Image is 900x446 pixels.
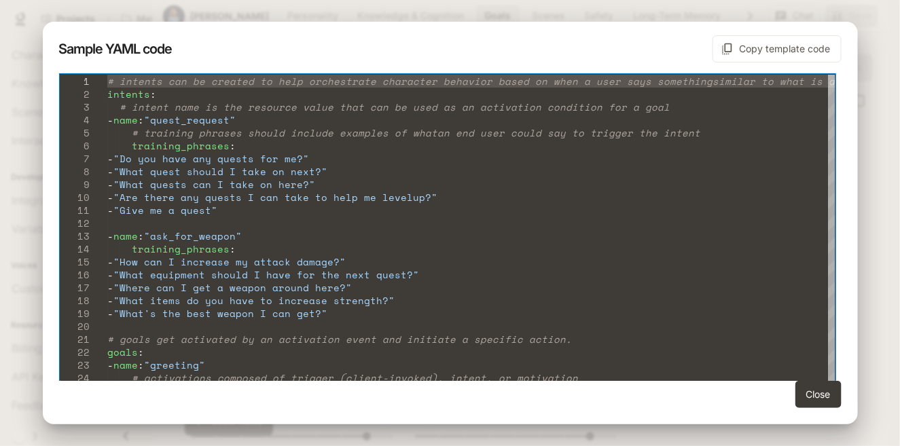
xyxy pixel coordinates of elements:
[425,100,670,114] span: ed as an activation condition for a goal
[132,126,437,140] span: # training phrases should include examples of what
[144,113,236,127] span: "quest_request"
[60,165,90,178] div: 8
[437,371,578,385] span: , intent, or motivation
[60,88,90,100] div: 2
[60,294,90,307] div: 18
[713,35,842,62] button: Copy template code
[113,255,346,269] span: "How can I increase my attack damage?"
[60,371,90,384] div: 24
[413,190,437,204] span: up?"
[60,113,90,126] div: 4
[230,138,236,153] span: :
[107,293,113,308] span: -
[59,39,173,58] h4: Sample YAML code
[107,280,113,295] span: -
[713,74,871,88] span: similar to what is defined
[60,268,90,281] div: 16
[113,151,309,166] span: "Do you have any quests for me?"
[60,229,90,242] div: 13
[795,381,842,408] button: Close
[107,190,113,204] span: -
[60,100,90,113] div: 3
[60,346,90,358] div: 22
[107,358,113,372] span: -
[113,190,413,204] span: "Are there any quests I can take to help me level
[60,307,90,320] div: 19
[138,358,144,372] span: :
[113,358,138,372] span: name
[60,358,90,371] div: 23
[60,255,90,268] div: 15
[60,75,90,88] div: 1
[132,371,437,385] span: # activations composed of trigger (client-invoked)
[413,332,572,346] span: nitiate a specific action.
[113,229,138,243] span: name
[60,204,90,217] div: 11
[107,113,113,127] span: -
[107,267,113,282] span: -
[113,177,315,191] span: "What quests can I take on here?"
[113,113,138,127] span: name
[60,242,90,255] div: 14
[437,126,700,140] span: an end user could say to trigger the intent
[107,332,413,346] span: # goals get activated by an activation event and i
[60,139,90,152] div: 6
[107,151,113,166] span: -
[144,229,242,243] span: "ask_for_weapon"
[120,100,425,114] span: # intent name is the resource value that can be us
[107,255,113,269] span: -
[413,74,713,88] span: cter behavior based on when a user says something
[113,164,327,179] span: "What quest should I take on next?"
[107,203,113,217] span: -
[107,177,113,191] span: -
[107,87,150,101] span: intents
[60,333,90,346] div: 21
[107,74,413,88] span: # intents can be created to help orchestrate chara
[132,242,230,256] span: training_phrases
[60,126,90,139] div: 5
[60,178,90,191] div: 9
[60,217,90,229] div: 12
[230,242,236,256] span: :
[60,281,90,294] div: 17
[113,267,419,282] span: "What equipment should I have for the next quest?"
[138,229,144,243] span: :
[107,229,113,243] span: -
[138,345,144,359] span: :
[113,203,217,217] span: "Give me a quest"
[150,87,156,101] span: :
[132,138,230,153] span: training_phrases
[113,293,395,308] span: "What items do you have to increase strength?"
[107,345,138,359] span: goals
[144,358,205,372] span: "greeting"
[60,191,90,204] div: 10
[138,113,144,127] span: :
[113,280,352,295] span: "Where can I get a weapon around here?"
[107,164,113,179] span: -
[60,320,90,333] div: 20
[113,306,327,320] span: "What's the best weapon I can get?"
[107,306,113,320] span: -
[60,152,90,165] div: 7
